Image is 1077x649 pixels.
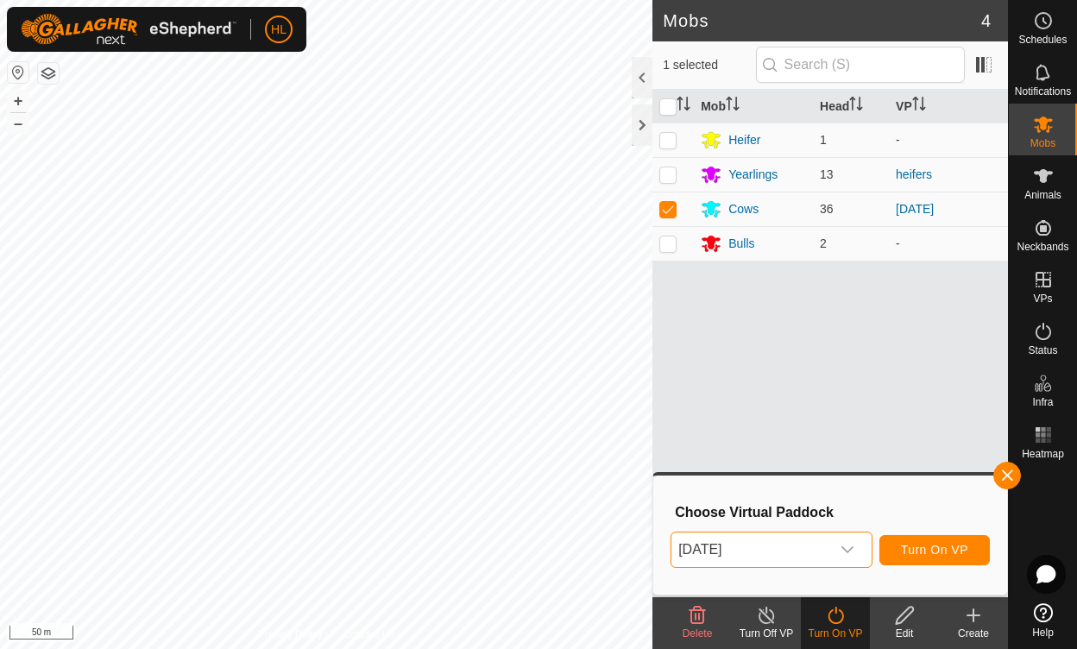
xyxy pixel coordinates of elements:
span: aug 11 [671,532,829,567]
input: Search (S) [756,47,965,83]
a: Contact Us [343,627,394,642]
span: Turn On VP [901,543,968,557]
th: VP [889,90,1008,123]
td: - [889,123,1008,157]
p-sorticon: Activate to sort [849,99,863,113]
span: Delete [683,627,713,640]
span: HL [271,21,287,39]
button: + [8,91,28,111]
p-sorticon: Activate to sort [726,99,740,113]
span: Schedules [1018,35,1067,45]
span: Infra [1032,397,1053,407]
div: Edit [870,626,939,641]
span: 1 [820,133,827,147]
span: 36 [820,202,834,216]
p-sorticon: Activate to sort [677,99,690,113]
h3: Choose Virtual Paddock [675,504,990,520]
div: dropdown trigger [830,532,865,567]
div: Create [939,626,1008,641]
div: Bulls [728,235,754,253]
div: Turn Off VP [732,626,801,641]
button: Turn On VP [879,535,990,565]
span: Neckbands [1017,242,1068,252]
img: Gallagher Logo [21,14,236,45]
div: Cows [728,200,759,218]
span: Animals [1024,190,1061,200]
a: heifers [896,167,932,181]
span: 4 [981,8,991,34]
div: Turn On VP [801,626,870,641]
td: - [889,226,1008,261]
h2: Mobs [663,10,981,31]
th: Mob [694,90,813,123]
span: 2 [820,236,827,250]
span: VPs [1033,293,1052,304]
span: 13 [820,167,834,181]
a: [DATE] [896,202,934,216]
span: Status [1028,345,1057,356]
span: Notifications [1015,86,1071,97]
button: Reset Map [8,62,28,83]
div: Heifer [728,131,760,149]
button: – [8,113,28,134]
p-sorticon: Activate to sort [912,99,926,113]
span: Heatmap [1022,449,1064,459]
span: Mobs [1030,138,1055,148]
button: Map Layers [38,63,59,84]
span: Help [1032,627,1054,638]
a: Privacy Policy [258,627,323,642]
div: Yearlings [728,166,778,184]
th: Head [813,90,889,123]
span: 1 selected [663,56,755,74]
a: Help [1009,596,1077,645]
